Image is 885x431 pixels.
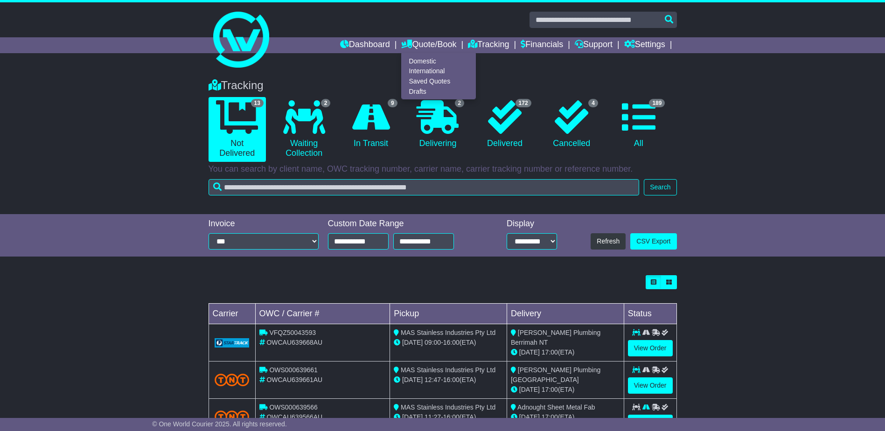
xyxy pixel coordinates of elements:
a: CSV Export [630,233,676,250]
span: OWCAU639566AU [266,413,322,421]
div: (ETA) [511,412,620,422]
span: 17:00 [542,348,558,356]
span: OWCAU639661AU [266,376,322,383]
div: - (ETA) [394,412,503,422]
div: Tracking [204,79,682,92]
td: OWC / Carrier # [255,304,390,324]
span: 172 [516,99,531,107]
span: Adnought Sheet Metal Fab [517,403,595,411]
a: View Order [628,340,673,356]
a: Quote/Book [401,37,456,53]
span: OWS000639661 [269,366,318,374]
button: Refresh [591,233,626,250]
div: Quote/Book [401,53,476,99]
span: 189 [649,99,665,107]
a: Settings [624,37,665,53]
a: 189 All [610,97,667,152]
span: 2 [321,99,331,107]
div: Display [507,219,557,229]
a: 4 Cancelled [543,97,600,152]
span: 17:00 [542,413,558,421]
a: Dashboard [340,37,390,53]
img: TNT_Domestic.png [215,374,250,386]
span: 16:00 [443,339,460,346]
span: [DATE] [519,348,540,356]
td: Delivery [507,304,624,324]
span: 16:00 [443,376,460,383]
span: [DATE] [519,413,540,421]
a: Domestic [402,56,475,66]
div: Custom Date Range [328,219,478,229]
img: TNT_Domestic.png [215,410,250,423]
span: 4 [588,99,598,107]
a: Support [575,37,613,53]
span: 09:00 [425,339,441,346]
span: VFQZ50043593 [269,329,316,336]
span: 11:27 [425,413,441,421]
a: Financials [521,37,563,53]
div: Invoice [209,219,319,229]
span: MAS Stainless Industries Pty Ltd [401,403,495,411]
span: MAS Stainless Industries Pty Ltd [401,366,495,374]
a: 2 Waiting Collection [275,97,333,162]
td: Carrier [209,304,255,324]
span: [DATE] [519,386,540,393]
a: Tracking [468,37,509,53]
div: (ETA) [511,348,620,357]
span: [PERSON_NAME] Plumbing Berrimah NT [511,329,600,346]
a: 172 Delivered [476,97,533,152]
span: OWS000639566 [269,403,318,411]
span: 12:47 [425,376,441,383]
span: OWCAU639668AU [266,339,322,346]
td: Status [624,304,676,324]
span: [DATE] [402,413,423,421]
a: International [402,66,475,76]
span: 2 [455,99,465,107]
a: 13 Not Delivered [209,97,266,162]
p: You can search by client name, OWC tracking number, carrier name, carrier tracking number or refe... [209,164,677,174]
div: - (ETA) [394,338,503,348]
a: View Order [628,415,673,431]
td: Pickup [390,304,507,324]
span: [DATE] [402,339,423,346]
span: [DATE] [402,376,423,383]
span: MAS Stainless Industries Pty Ltd [401,329,495,336]
a: 9 In Transit [342,97,399,152]
div: - (ETA) [394,375,503,385]
div: (ETA) [511,385,620,395]
img: GetCarrierServiceLogo [215,338,250,348]
a: Drafts [402,86,475,97]
span: © One World Courier 2025. All rights reserved. [152,420,287,428]
span: 17:00 [542,386,558,393]
span: 9 [388,99,397,107]
span: 13 [251,99,264,107]
span: [PERSON_NAME] Plumbing [GEOGRAPHIC_DATA] [511,366,600,383]
a: 2 Delivering [409,97,467,152]
a: Saved Quotes [402,76,475,87]
button: Search [644,179,676,195]
a: View Order [628,377,673,394]
span: 16:00 [443,413,460,421]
